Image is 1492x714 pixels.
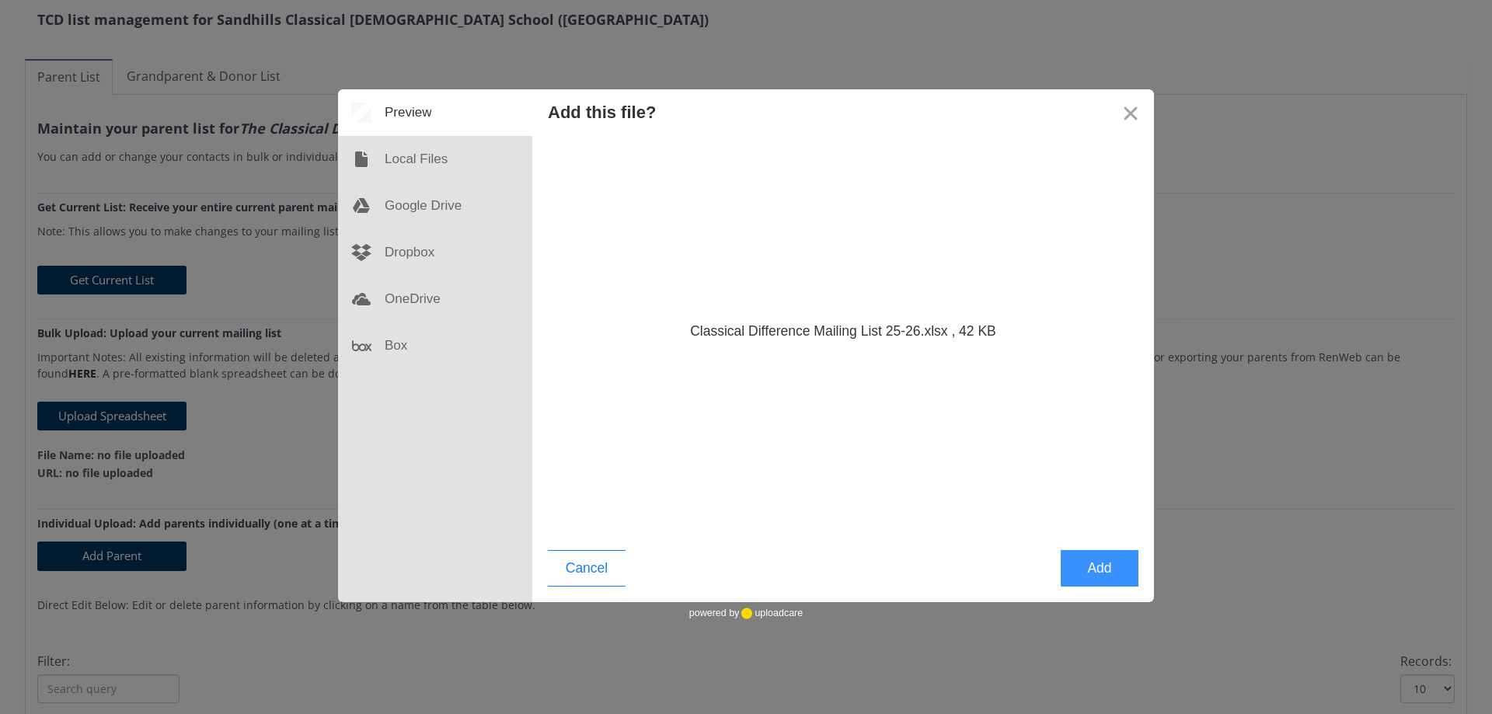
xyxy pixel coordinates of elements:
[689,602,803,625] div: powered by
[548,550,626,587] button: Cancel
[1107,89,1154,136] button: Close
[338,183,532,229] div: Google Drive
[338,229,532,276] div: Dropbox
[338,322,532,369] div: Box
[548,103,656,122] div: Add this file?
[338,276,532,322] div: OneDrive
[338,89,532,136] div: Preview
[690,322,996,341] div: Classical Difference Mailing List 25-26.xlsx , 42 KB
[338,136,532,183] div: Local Files
[739,608,803,619] a: uploadcare
[1061,550,1138,587] button: Add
